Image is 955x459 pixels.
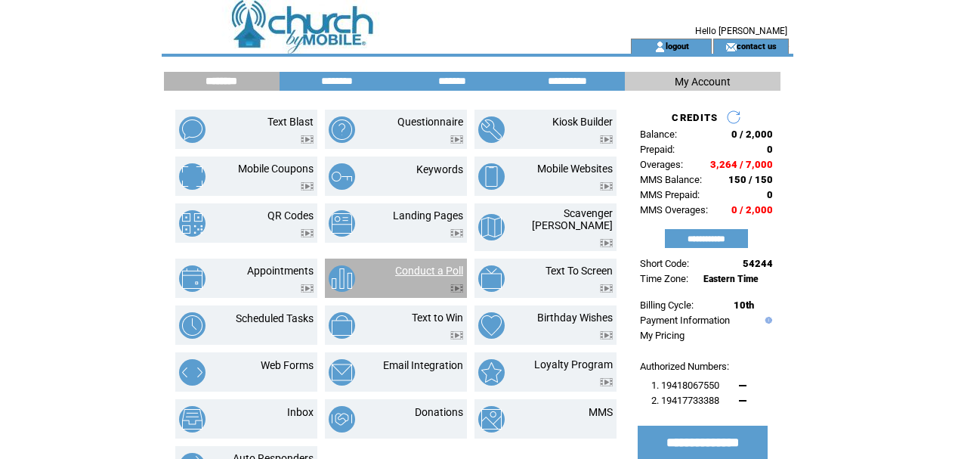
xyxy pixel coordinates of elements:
[767,144,773,155] span: 0
[600,182,613,191] img: video.png
[416,163,463,175] a: Keywords
[329,116,355,143] img: questionnaire.png
[179,265,206,292] img: appointments.png
[238,163,314,175] a: Mobile Coupons
[397,116,463,128] a: Questionnaire
[301,182,314,191] img: video.png
[640,129,677,140] span: Balance:
[640,258,689,269] span: Short Code:
[640,273,688,284] span: Time Zone:
[236,312,314,324] a: Scheduled Tasks
[767,189,773,200] span: 0
[329,163,355,190] img: keywords.png
[666,41,689,51] a: logout
[450,135,463,144] img: video.png
[478,116,505,143] img: kiosk-builder.png
[725,41,737,53] img: contact_us_icon.gif
[654,41,666,53] img: account_icon.gif
[179,359,206,386] img: web-forms.png
[415,406,463,418] a: Donations
[710,159,773,170] span: 3,264 / 7,000
[267,209,314,222] a: QR Codes
[301,284,314,293] img: video.png
[537,163,613,175] a: Mobile Websites
[301,229,314,237] img: video.png
[640,361,729,372] span: Authorized Numbers:
[478,359,505,386] img: loyalty-program.png
[329,312,355,339] img: text-to-win.png
[534,358,613,371] a: Loyalty Program
[600,378,613,386] img: video.png
[478,265,505,292] img: text-to-screen.png
[675,76,731,88] span: My Account
[179,116,206,143] img: text-blast.png
[179,406,206,433] img: inbox.png
[532,207,613,231] a: Scavenger [PERSON_NAME]
[651,395,719,406] span: 2. 19417733388
[600,135,613,144] img: video.png
[545,265,613,277] a: Text To Screen
[672,112,718,123] span: CREDITS
[395,265,463,277] a: Conduct a Poll
[179,312,206,339] img: scheduled-tasks.png
[640,144,675,155] span: Prepaid:
[329,210,355,237] img: landing-pages.png
[287,406,314,418] a: Inbox
[329,265,355,292] img: conduct-a-poll.png
[640,189,700,200] span: MMS Prepaid:
[450,229,463,237] img: video.png
[450,331,463,340] img: video.png
[478,312,505,339] img: birthday-wishes.png
[537,312,613,324] a: Birthday Wishes
[179,210,206,237] img: qr-codes.png
[640,159,683,170] span: Overages:
[600,331,613,340] img: video.png
[640,315,730,326] a: Payment Information
[329,359,355,386] img: email-integration.png
[703,274,759,284] span: Eastern Time
[383,359,463,371] a: Email Integration
[301,135,314,144] img: video.png
[478,163,505,190] img: mobile-websites.png
[600,239,613,247] img: video.png
[261,359,314,371] a: Web Forms
[640,204,708,216] span: MMS Overages:
[589,406,613,418] a: MMS
[267,116,314,128] a: Text Blast
[552,116,613,128] a: Kiosk Builder
[640,174,702,185] span: MMS Balance:
[734,299,754,311] span: 10th
[478,214,505,240] img: scavenger-hunt.png
[600,284,613,293] img: video.png
[179,163,206,190] img: mobile-coupons.png
[412,312,463,324] a: Text to Win
[329,406,355,433] img: donations.png
[728,174,773,185] span: 150 / 150
[478,406,505,433] img: mms.png
[731,204,773,216] span: 0 / 2,000
[731,129,773,140] span: 0 / 2,000
[450,284,463,293] img: video.png
[762,317,772,324] img: help.gif
[651,380,719,391] span: 1. 19418067550
[695,26,787,36] span: Hello [PERSON_NAME]
[640,299,694,311] span: Billing Cycle:
[640,330,685,341] a: My Pricing
[247,265,314,277] a: Appointments
[743,258,773,269] span: 54244
[393,209,463,222] a: Landing Pages
[737,41,777,51] a: contact us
